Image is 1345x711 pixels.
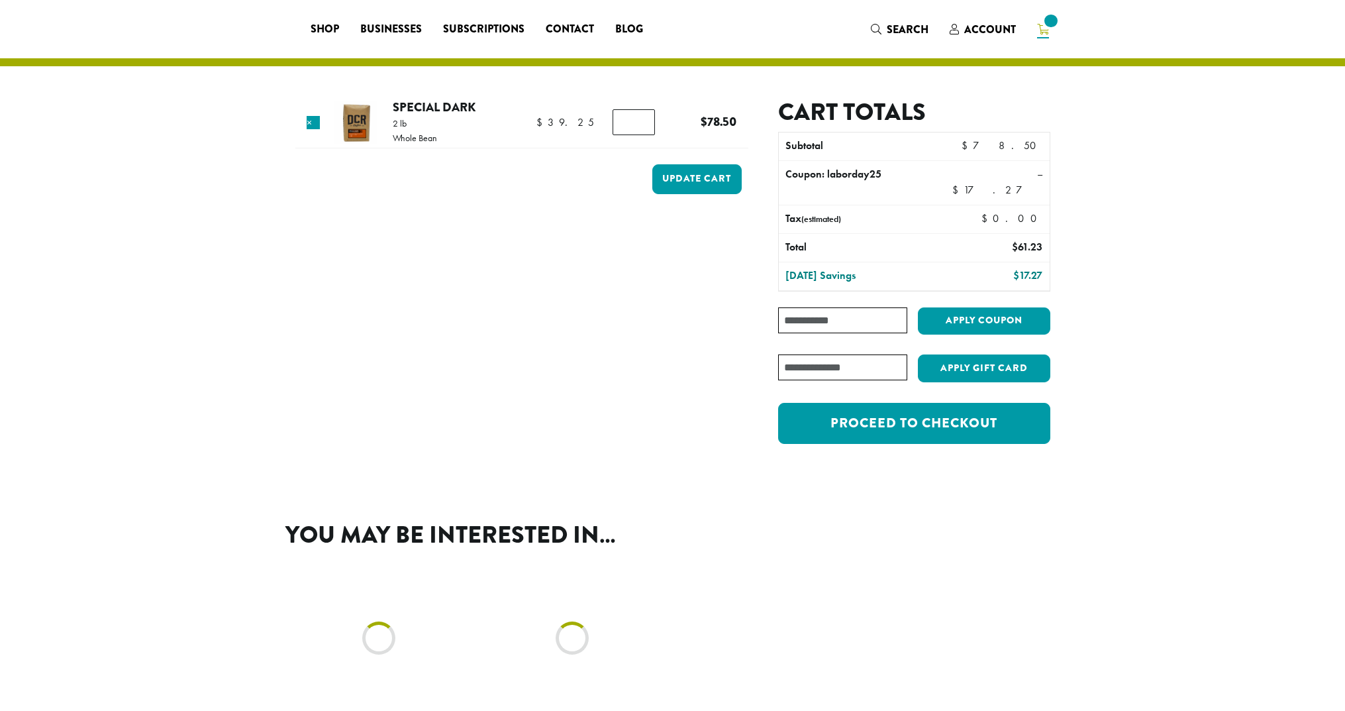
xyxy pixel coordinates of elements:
[307,116,320,129] a: Remove this item
[941,161,1049,205] td: –
[1013,268,1042,282] bdi: 17.27
[432,19,535,40] a: Subscriptions
[360,21,422,38] span: Businesses
[962,138,1042,152] bdi: 78.50
[652,164,742,194] button: Update cart
[779,234,941,262] th: Total
[801,213,841,225] small: (estimated)
[779,161,941,205] th: Coupon: laborday25
[1013,268,1019,282] span: $
[779,262,941,290] th: [DATE] Savings
[536,115,594,129] bdi: 39.25
[918,307,1050,335] button: Apply coupon
[778,403,1050,444] a: Proceed to checkout
[300,19,350,40] a: Shop
[311,21,339,38] span: Shop
[1012,240,1018,254] span: $
[918,355,1050,382] button: Apply Gift Card
[615,21,643,38] span: Blog
[605,19,654,40] a: Blog
[952,183,1042,197] span: 17.27
[613,109,655,135] input: Product quantity
[952,183,964,197] span: $
[350,19,432,40] a: Businesses
[535,19,605,40] a: Contact
[334,101,377,144] img: Special Dark
[546,21,594,38] span: Contact
[887,22,928,37] span: Search
[778,98,1050,127] h2: Cart totals
[536,115,548,129] span: $
[1012,240,1042,254] bdi: 61.23
[285,521,1060,549] h2: You may be interested in…
[860,19,939,40] a: Search
[443,21,524,38] span: Subscriptions
[981,211,993,225] span: $
[779,133,941,160] th: Subtotal
[939,19,1026,40] a: Account
[981,211,1043,225] bdi: 0.00
[779,205,970,233] th: Tax
[393,98,475,116] a: Special Dark
[701,113,707,131] span: $
[701,113,736,131] bdi: 78.50
[964,22,1016,37] span: Account
[962,138,973,152] span: $
[393,119,437,128] p: 2 lb
[393,133,437,142] p: Whole Bean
